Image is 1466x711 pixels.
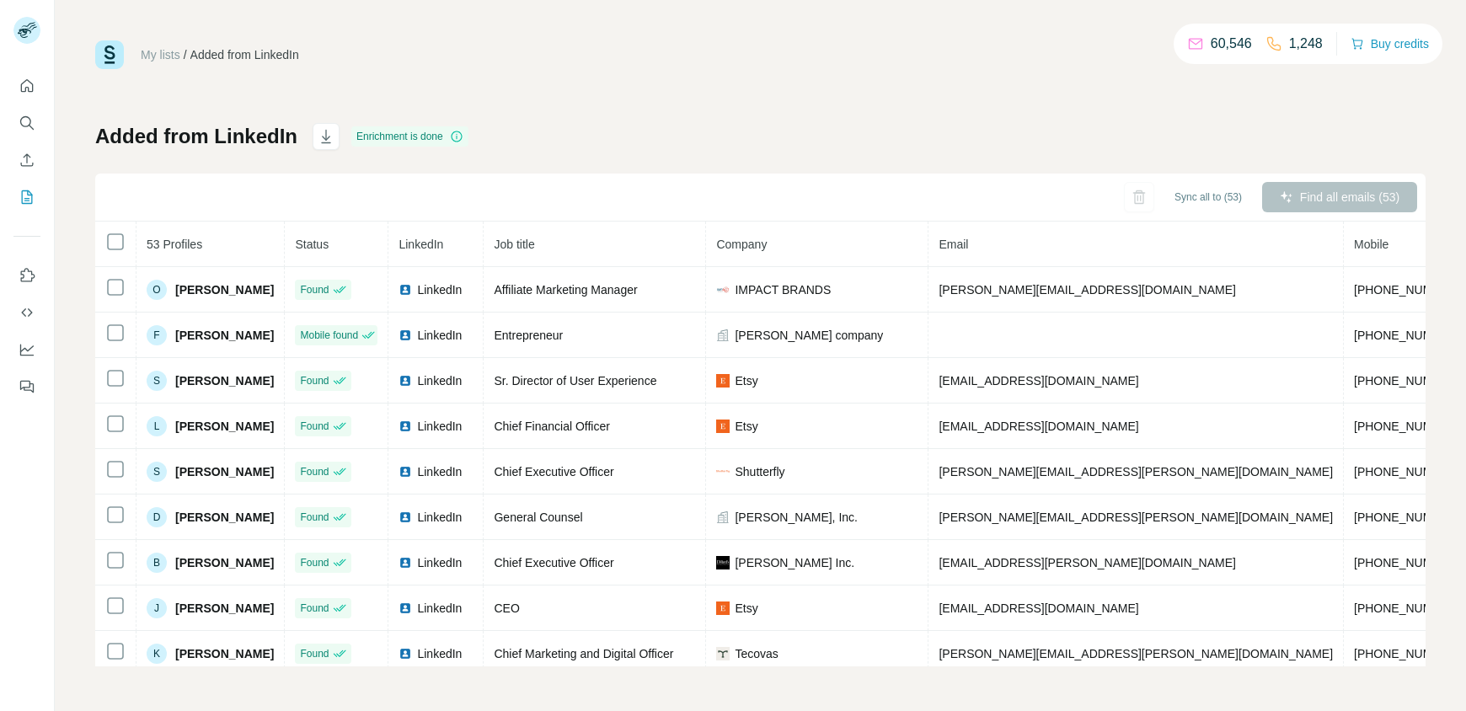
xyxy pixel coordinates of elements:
[417,509,462,526] span: LinkedIn
[494,283,637,297] span: Affiliate Marketing Manager
[939,238,968,251] span: Email
[184,46,187,63] li: /
[399,374,412,388] img: LinkedIn logo
[417,554,462,571] span: LinkedIn
[939,374,1138,388] span: [EMAIL_ADDRESS][DOMAIN_NAME]
[300,510,329,525] span: Found
[147,598,167,618] div: J
[1174,190,1242,205] span: Sync all to (53)
[417,281,462,298] span: LinkedIn
[13,145,40,175] button: Enrich CSV
[1354,556,1460,569] span: [PHONE_NUMBER]
[399,465,412,478] img: LinkedIn logo
[494,420,609,433] span: Chief Financial Officer
[716,601,730,615] img: company-logo
[13,334,40,365] button: Dashboard
[716,283,730,297] img: company-logo
[13,182,40,212] button: My lists
[417,600,462,617] span: LinkedIn
[399,601,412,615] img: LinkedIn logo
[300,328,358,343] span: Mobile found
[1354,511,1460,524] span: [PHONE_NUMBER]
[300,373,329,388] span: Found
[939,601,1138,615] span: [EMAIL_ADDRESS][DOMAIN_NAME]
[147,462,167,482] div: S
[175,645,274,662] span: [PERSON_NAME]
[95,40,124,69] img: Surfe Logo
[939,420,1138,433] span: [EMAIL_ADDRESS][DOMAIN_NAME]
[147,416,167,436] div: L
[417,645,462,662] span: LinkedIn
[175,463,274,480] span: [PERSON_NAME]
[735,463,784,480] span: Shutterfly
[494,374,656,388] span: Sr. Director of User Experience
[175,554,274,571] span: [PERSON_NAME]
[399,329,412,342] img: LinkedIn logo
[147,644,167,664] div: K
[1354,601,1460,615] span: [PHONE_NUMBER]
[494,465,613,478] span: Chief Executive Officer
[1354,283,1460,297] span: [PHONE_NUMBER]
[494,511,582,524] span: General Counsel
[295,238,329,251] span: Status
[351,126,468,147] div: Enrichment is done
[417,463,462,480] span: LinkedIn
[1289,34,1323,54] p: 1,248
[939,556,1235,569] span: [EMAIL_ADDRESS][PERSON_NAME][DOMAIN_NAME]
[735,281,831,298] span: IMPACT BRANDS
[735,554,854,571] span: [PERSON_NAME] Inc.
[494,238,534,251] span: Job title
[735,509,857,526] span: [PERSON_NAME], Inc.
[939,647,1333,660] span: [PERSON_NAME][EMAIL_ADDRESS][PERSON_NAME][DOMAIN_NAME]
[13,297,40,328] button: Use Surfe API
[13,260,40,291] button: Use Surfe on LinkedIn
[13,71,40,101] button: Quick start
[494,329,563,342] span: Entrepreneur
[1354,465,1460,478] span: [PHONE_NUMBER]
[175,509,274,526] span: [PERSON_NAME]
[417,418,462,435] span: LinkedIn
[147,507,167,527] div: D
[735,327,883,344] span: [PERSON_NAME] company
[300,601,329,616] span: Found
[716,556,730,569] img: company-logo
[1354,647,1460,660] span: [PHONE_NUMBER]
[147,553,167,573] div: B
[300,464,329,479] span: Found
[95,123,297,150] h1: Added from LinkedIn
[147,371,167,391] div: S
[175,600,274,617] span: [PERSON_NAME]
[399,511,412,524] img: LinkedIn logo
[175,418,274,435] span: [PERSON_NAME]
[1354,420,1460,433] span: [PHONE_NUMBER]
[939,511,1333,524] span: [PERSON_NAME][EMAIL_ADDRESS][PERSON_NAME][DOMAIN_NAME]
[175,372,274,389] span: [PERSON_NAME]
[1354,238,1388,251] span: Mobile
[417,327,462,344] span: LinkedIn
[399,647,412,660] img: LinkedIn logo
[735,418,757,435] span: Etsy
[494,601,519,615] span: CEO
[1351,32,1429,56] button: Buy credits
[939,465,1333,478] span: [PERSON_NAME][EMAIL_ADDRESS][PERSON_NAME][DOMAIN_NAME]
[13,372,40,402] button: Feedback
[735,372,757,389] span: Etsy
[175,281,274,298] span: [PERSON_NAME]
[716,374,730,388] img: company-logo
[417,372,462,389] span: LinkedIn
[735,600,757,617] span: Etsy
[399,283,412,297] img: LinkedIn logo
[735,645,778,662] span: Tecovas
[300,419,329,434] span: Found
[147,325,167,345] div: F
[1211,34,1252,54] p: 60,546
[399,420,412,433] img: LinkedIn logo
[494,556,613,569] span: Chief Executive Officer
[141,48,180,61] a: My lists
[175,327,274,344] span: [PERSON_NAME]
[399,556,412,569] img: LinkedIn logo
[300,555,329,570] span: Found
[716,470,730,473] img: company-logo
[13,108,40,138] button: Search
[300,282,329,297] span: Found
